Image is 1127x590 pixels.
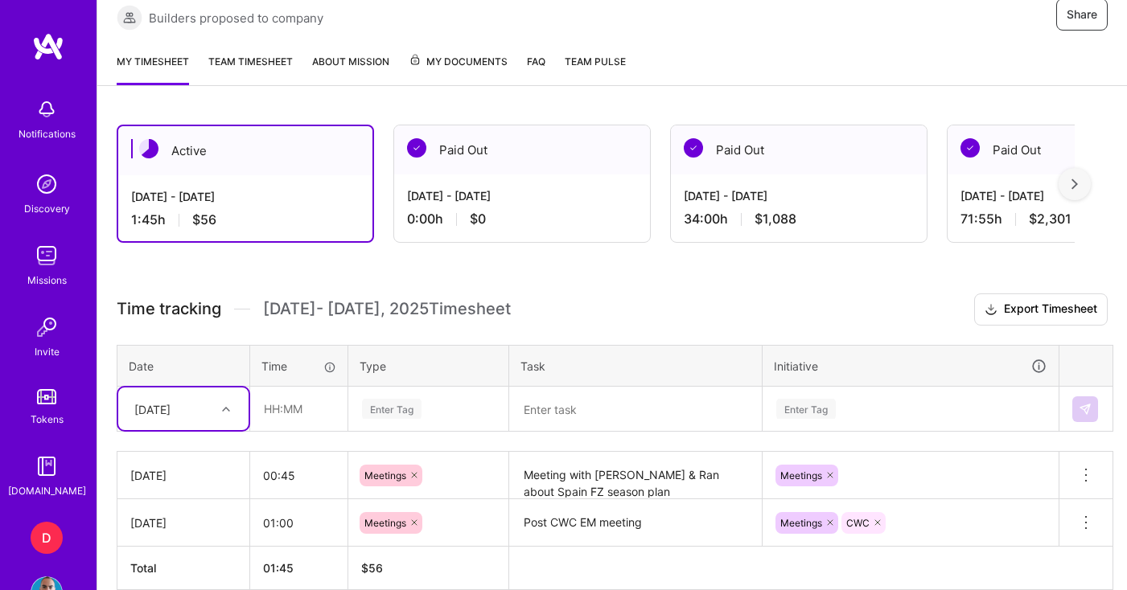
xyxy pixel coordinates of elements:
[117,5,142,31] img: Builders proposed to company
[139,139,158,158] img: Active
[960,138,980,158] img: Paid Out
[407,187,637,204] div: [DATE] - [DATE]
[31,450,63,482] img: guide book
[846,517,870,529] span: CWC
[27,272,67,289] div: Missions
[250,547,348,590] th: 01:45
[985,301,997,318] i: icon Download
[407,211,637,227] div: 0:00 h
[27,522,67,554] a: D
[1067,6,1097,23] span: Share
[1071,178,1078,190] img: right
[250,502,348,544] input: HH:MM
[149,10,323,27] span: Builders proposed to company
[511,501,760,545] textarea: Post CWC EM meeting
[118,126,372,175] div: Active
[261,358,336,375] div: Time
[312,53,389,85] a: About Mission
[755,211,796,227] span: $1,088
[31,168,63,200] img: discovery
[470,211,486,227] span: $0
[8,482,86,499] div: [DOMAIN_NAME]
[1079,403,1092,416] img: Submit
[192,211,216,228] span: $56
[409,53,508,85] a: My Documents
[24,200,70,217] div: Discovery
[117,53,189,85] a: My timesheet
[527,53,545,85] a: FAQ
[130,467,237,484] div: [DATE]
[348,345,509,387] th: Type
[263,299,511,319] span: [DATE] - [DATE] , 2025 Timesheet
[31,240,63,272] img: teamwork
[684,211,914,227] div: 34:00 h
[684,138,703,158] img: Paid Out
[774,357,1047,375] div: Initiative
[134,400,171,417] div: [DATE]
[394,125,650,174] div: Paid Out
[671,125,927,174] div: Paid Out
[251,387,347,430] input: HH:MM
[780,517,822,529] span: Meetings
[565,55,626,68] span: Team Pulse
[31,93,63,125] img: bell
[565,53,626,85] a: Team Pulse
[208,53,293,85] a: Team timesheet
[361,561,383,575] span: $ 56
[509,345,763,387] th: Task
[130,514,237,531] div: [DATE]
[1029,211,1071,227] span: $2,301
[407,138,426,158] img: Paid Out
[250,454,348,497] input: HH:MM
[117,299,221,319] span: Time tracking
[222,405,230,413] i: icon Chevron
[117,345,250,387] th: Date
[364,469,406,481] span: Meetings
[780,469,822,481] span: Meetings
[131,188,360,205] div: [DATE] - [DATE]
[362,396,422,421] div: Enter Tag
[409,53,508,71] span: My Documents
[37,389,56,404] img: tokens
[131,211,360,228] div: 1:45 h
[974,293,1108,326] button: Export Timesheet
[31,522,63,554] div: D
[364,517,406,529] span: Meetings
[684,187,914,204] div: [DATE] - [DATE]
[31,411,64,428] div: Tokens
[117,547,250,590] th: Total
[511,453,760,498] textarea: Meeting with [PERSON_NAME] & Ran about Spain FZ season plan
[32,32,64,61] img: logo
[35,343,60,360] div: Invite
[19,125,76,142] div: Notifications
[776,396,836,421] div: Enter Tag
[31,311,63,343] img: Invite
